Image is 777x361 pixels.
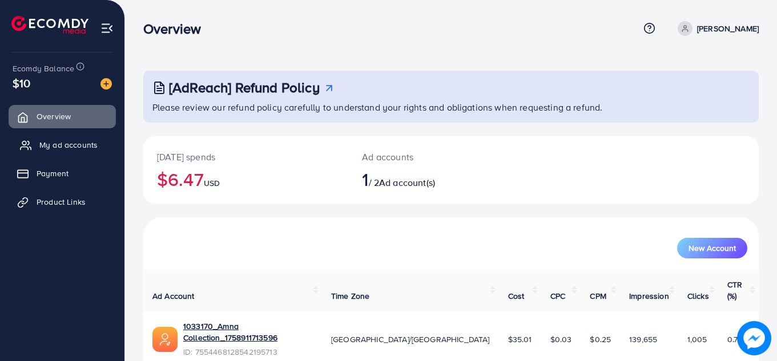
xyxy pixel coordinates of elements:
[697,22,759,35] p: [PERSON_NAME]
[362,150,489,164] p: Ad accounts
[362,168,489,190] h2: / 2
[157,150,335,164] p: [DATE] spends
[9,190,116,213] a: Product Links
[331,290,369,302] span: Time Zone
[737,321,771,355] img: image
[11,16,88,34] img: logo
[183,346,313,358] span: ID: 7554468128542195713
[687,334,707,345] span: 1,005
[508,334,532,345] span: $35.01
[550,290,565,302] span: CPC
[13,63,74,74] span: Ecomdy Balance
[727,279,742,302] span: CTR (%)
[590,334,611,345] span: $0.25
[157,168,335,190] h2: $6.47
[629,290,669,302] span: Impression
[37,196,86,208] span: Product Links
[362,166,368,192] span: 1
[673,21,759,36] a: [PERSON_NAME]
[727,334,743,345] span: 0.72
[152,100,752,114] p: Please review our refund policy carefully to understand your rights and obligations when requesti...
[9,162,116,185] a: Payment
[9,105,116,128] a: Overview
[687,290,709,302] span: Clicks
[550,334,572,345] span: $0.03
[677,238,747,258] button: New Account
[143,21,210,37] h3: Overview
[152,290,195,302] span: Ad Account
[39,139,98,151] span: My ad accounts
[204,177,220,189] span: USD
[152,327,178,352] img: ic-ads-acc.e4c84228.svg
[169,79,320,96] h3: [AdReach] Refund Policy
[9,133,116,156] a: My ad accounts
[100,78,112,90] img: image
[508,290,525,302] span: Cost
[37,111,71,122] span: Overview
[629,334,657,345] span: 139,655
[590,290,606,302] span: CPM
[37,168,69,179] span: Payment
[100,22,114,35] img: menu
[183,321,313,344] a: 1033170_Amna Collection_1758911713596
[13,75,30,91] span: $10
[689,244,736,252] span: New Account
[379,176,435,189] span: Ad account(s)
[331,334,490,345] span: [GEOGRAPHIC_DATA]/[GEOGRAPHIC_DATA]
